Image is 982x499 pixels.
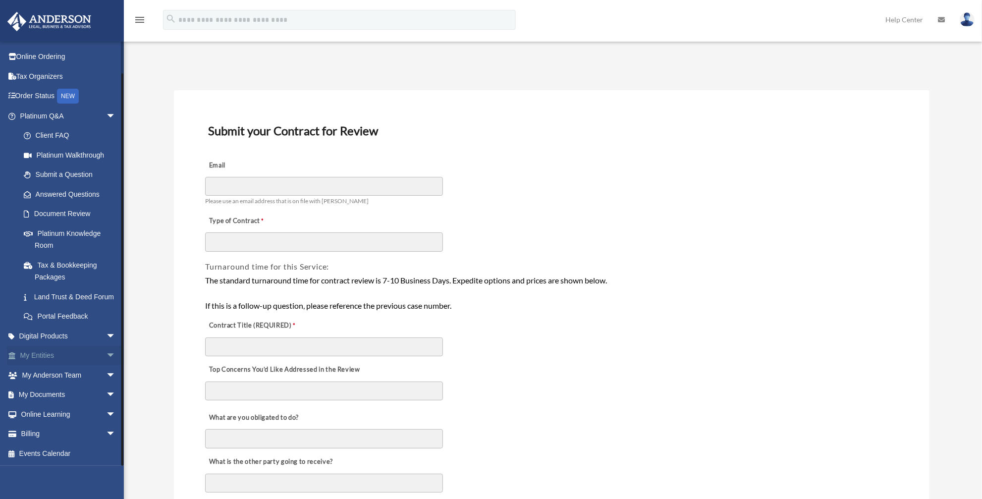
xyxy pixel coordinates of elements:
[7,385,131,405] a: My Documentsarrow_drop_down
[7,346,131,366] a: My Entitiesarrow_drop_down
[7,326,131,346] a: Digital Productsarrow_drop_down
[14,165,131,185] a: Submit a Question
[14,126,131,146] a: Client FAQ
[960,12,975,27] img: User Pic
[205,197,369,205] span: Please use an email address that is on file with [PERSON_NAME]
[4,12,94,31] img: Anderson Advisors Platinum Portal
[106,326,126,346] span: arrow_drop_down
[106,346,126,366] span: arrow_drop_down
[134,14,146,26] i: menu
[14,255,131,287] a: Tax & Bookkeeping Packages
[7,106,131,126] a: Platinum Q&Aarrow_drop_down
[204,120,899,141] h3: Submit your Contract for Review
[205,455,335,469] label: What is the other party going to receive?
[14,204,126,224] a: Document Review
[205,262,329,271] span: Turnaround time for this Service:
[106,424,126,444] span: arrow_drop_down
[7,365,131,385] a: My Anderson Teamarrow_drop_down
[7,47,131,67] a: Online Ordering
[57,89,79,104] div: NEW
[134,17,146,26] a: menu
[106,404,126,425] span: arrow_drop_down
[14,145,131,165] a: Platinum Walkthrough
[14,307,131,327] a: Portal Feedback
[205,274,898,312] div: The standard turnaround time for contract review is 7-10 Business Days. Expedite options and pric...
[7,404,131,424] a: Online Learningarrow_drop_down
[7,86,131,107] a: Order StatusNEW
[106,365,126,386] span: arrow_drop_down
[14,223,131,255] a: Platinum Knowledge Room
[205,363,363,377] label: Top Concerns You’d Like Addressed in the Review
[14,184,131,204] a: Answered Questions
[205,159,304,172] label: Email
[106,385,126,405] span: arrow_drop_down
[106,106,126,126] span: arrow_drop_down
[7,66,131,86] a: Tax Organizers
[7,424,131,444] a: Billingarrow_drop_down
[205,214,304,228] label: Type of Contract
[205,319,304,333] label: Contract Title (REQUIRED)
[7,444,131,463] a: Events Calendar
[165,13,176,24] i: search
[14,287,131,307] a: Land Trust & Deed Forum
[205,411,304,425] label: What are you obligated to do?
